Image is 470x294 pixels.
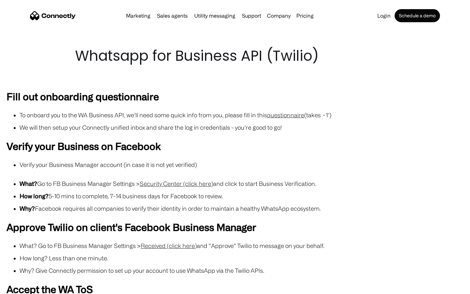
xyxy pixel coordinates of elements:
a: Schedule a demo [395,9,440,22]
li: Verify your Business Manager account (in case it is not yet verified) [20,160,463,169]
strong: What? [20,180,37,187]
a: Security Center (click here) [140,180,213,187]
ul: Language list [13,283,39,292]
strong: How long? [20,193,49,199]
div: Company [267,11,290,20]
strong: Verify your Business on Facebook [7,140,161,152]
li: 5-10 mins to complete, 7-14 business days for Facebook to review. [20,191,463,201]
li: Go to FB Business Manager Settings > and click to start Business Verification. [20,179,463,188]
li: To onboard you to the WA Business API, we’ll need some quick info from you, please fill in this (... [20,110,463,120]
aside: Language selected: English [7,283,39,292]
li: Why? Give Connectly permission to set up your account to use WhatsApp via the Twilio APIs. [20,266,463,275]
a: Pricing [294,13,316,18]
a: questionnaire [267,112,304,118]
a: Support [239,13,264,18]
strong: Fill out onboarding questionnaire [7,91,159,102]
h1: Whatsapp for Business API (Twilio) [75,46,395,66]
li: Facebook requires all companies to verify their identity in order to maintain a healthy WhatsApp ... [20,204,463,213]
li: How long? Less than one minute. [20,253,463,263]
a: Marketing [123,13,153,18]
strong: Approve Twilio on client's Facebook Business Manager [7,221,256,233]
li: What? Go to FB Business Manager Settings > and “Approve” Twilio to message on your behalf. [20,241,463,250]
a: Utility messaging [192,13,238,18]
li: We will then setup your Connectly unified inbox and share the log in credentials - you’re good to... [20,123,463,132]
a: Sales agents [154,13,190,18]
strong: Why? [20,205,35,212]
a: Login [375,13,393,18]
a: Received (click here) [141,242,197,249]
